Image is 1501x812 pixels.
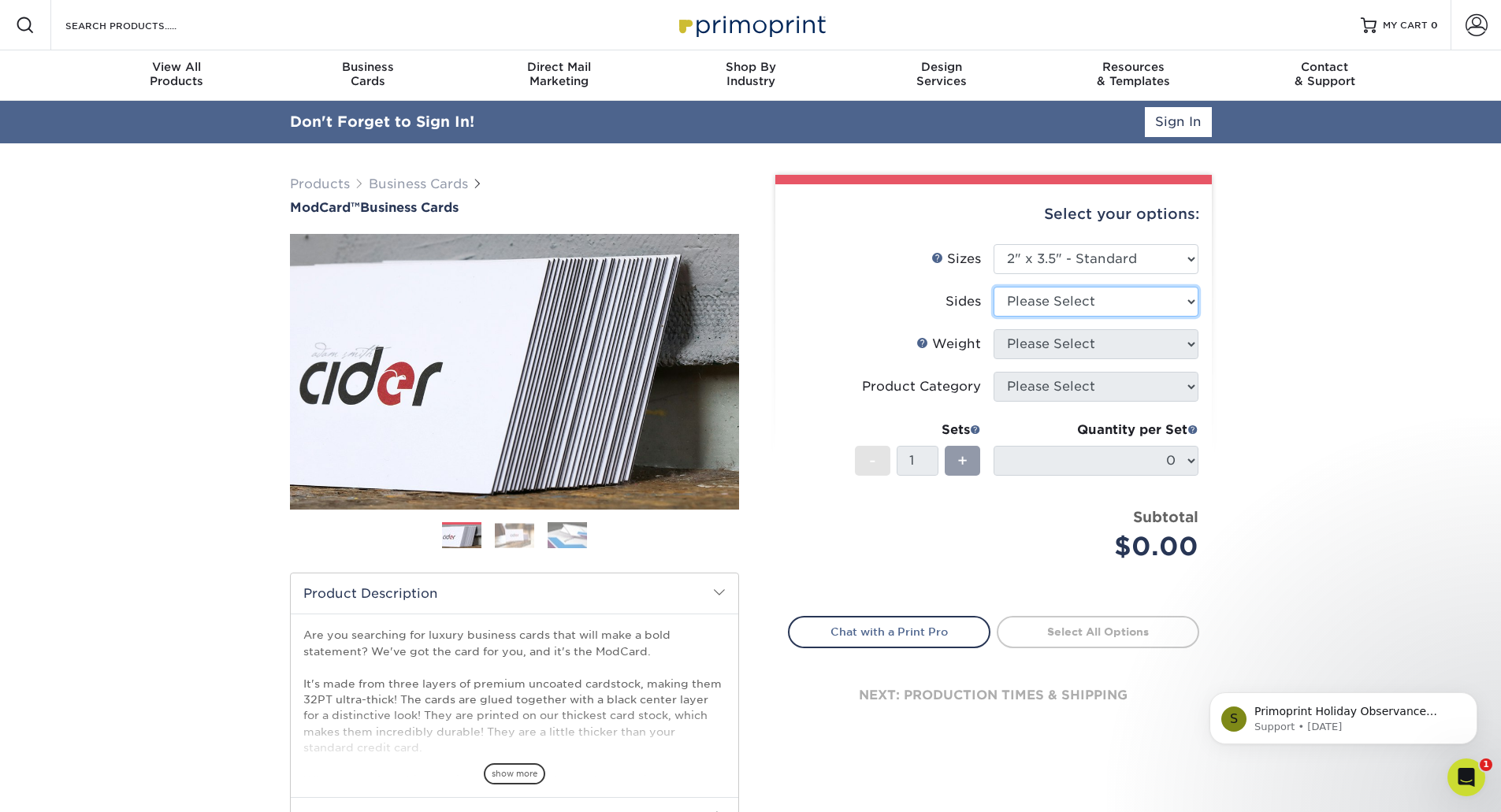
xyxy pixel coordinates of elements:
img: ModCard™ 01 [290,147,739,596]
span: Business [272,60,463,74]
a: Contact& Support [1229,50,1421,101]
img: Business Cards 02 [495,523,534,547]
div: & Support [1229,60,1421,88]
iframe: Intercom live chat [1447,758,1485,796]
a: DesignServices [846,50,1038,101]
div: Product Category [862,377,981,396]
div: Sides [946,292,981,311]
img: Business Cards 03 [548,521,587,549]
div: next: production times & shipping [788,648,1199,743]
span: Shop By [655,60,846,74]
div: Marketing [463,60,655,88]
h1: Business Cards [290,200,739,215]
a: Sign In [1145,107,1212,137]
a: Business Cards [369,176,468,191]
div: Cards [272,60,463,88]
div: Don't Forget to Sign In! [290,111,474,133]
div: Services [846,60,1038,88]
div: Weight [916,335,981,354]
div: Products [81,60,273,88]
span: Contact [1229,60,1421,74]
span: + [957,449,968,473]
h2: Product Description [291,573,738,614]
span: ModCard™ [290,200,360,215]
img: Primoprint [672,8,830,42]
a: View AllProducts [81,50,273,101]
span: 1 [1480,758,1492,771]
a: Resources& Templates [1038,50,1229,101]
iframe: Intercom notifications message [1186,659,1501,769]
div: Sets [855,421,981,439]
a: Direct MailMarketing [463,50,655,101]
span: 0 [1431,20,1438,31]
strong: Subtotal [1133,508,1198,525]
span: Direct Mail [463,60,655,74]
p: Message from Support, sent 16w ago [69,61,272,75]
span: - [869,449,876,473]
span: Primoprint Holiday Observance Please note that our customer service department will be closed [DA... [69,46,266,247]
span: show more [484,763,545,784]
span: Design [846,60,1038,74]
div: Quantity per Set [994,421,1198,439]
img: Business Cards 01 [442,517,481,556]
span: MY CART [1383,19,1428,32]
span: Resources [1038,60,1229,74]
div: Industry [655,60,846,88]
div: $0.00 [1005,528,1198,565]
a: BusinessCards [272,50,463,101]
a: ModCard™Business Cards [290,200,739,215]
div: Select your options: [788,184,1199,244]
span: View All [81,60,273,74]
input: SEARCH PRODUCTS..... [64,16,217,35]
a: Shop ByIndustry [655,50,846,101]
a: Select All Options [997,616,1199,647]
div: & Templates [1038,60,1229,88]
a: Products [290,176,350,191]
div: Sizes [931,250,981,269]
a: Chat with a Print Pro [788,616,990,647]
